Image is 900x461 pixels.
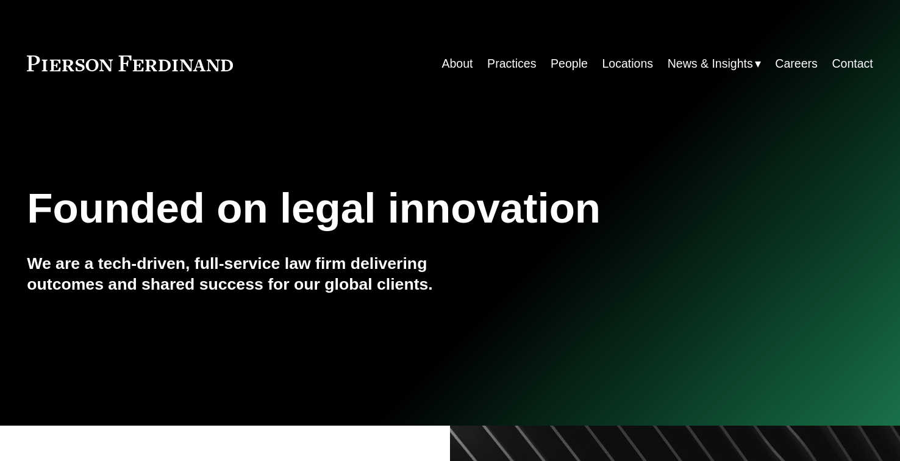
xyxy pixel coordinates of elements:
span: News & Insights [668,53,753,74]
a: Practices [487,52,536,76]
h4: We are a tech-driven, full-service law firm delivering outcomes and shared success for our global... [27,254,450,295]
a: About [441,52,473,76]
a: folder dropdown [668,52,761,76]
a: People [551,52,588,76]
a: Contact [832,52,873,76]
h1: Founded on legal innovation [27,184,732,232]
a: Locations [602,52,653,76]
a: Careers [775,52,817,76]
